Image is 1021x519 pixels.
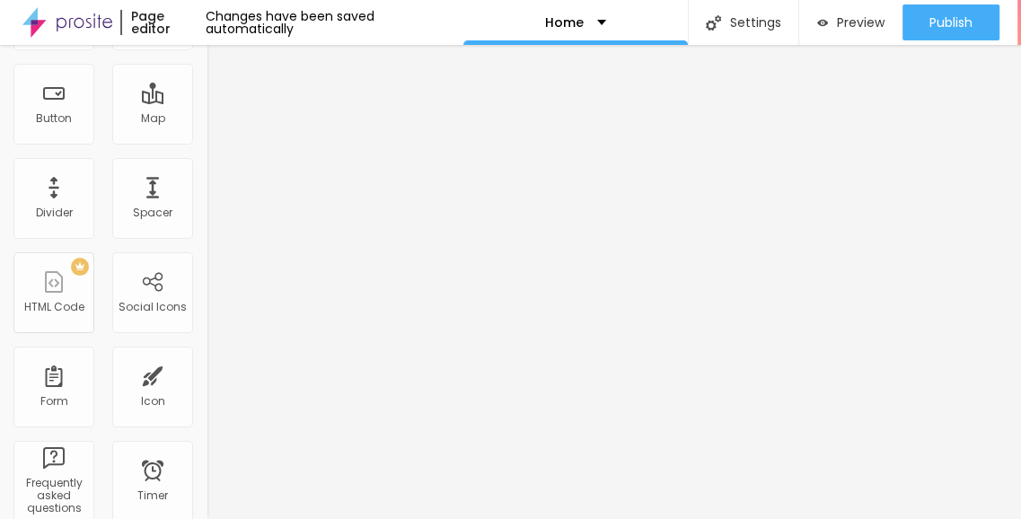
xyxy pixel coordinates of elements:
div: Social Icons [119,301,187,313]
div: Page editor [120,10,207,35]
p: Home [545,16,584,29]
div: Icon [141,395,165,408]
button: Preview [799,4,902,40]
button: Publish [902,4,999,40]
span: Publish [929,15,973,30]
div: Button [36,112,72,125]
div: Changes have been saved automatically [206,10,462,35]
div: Spacer [133,207,172,219]
span: Preview [837,15,885,30]
div: Divider [36,207,73,219]
div: Timer [137,489,168,502]
img: Icone [706,15,721,31]
div: HTML Code [24,301,84,313]
div: Map [141,112,165,125]
div: Form [40,395,68,408]
div: Frequently asked questions [18,477,89,515]
img: view-1.svg [817,15,828,31]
